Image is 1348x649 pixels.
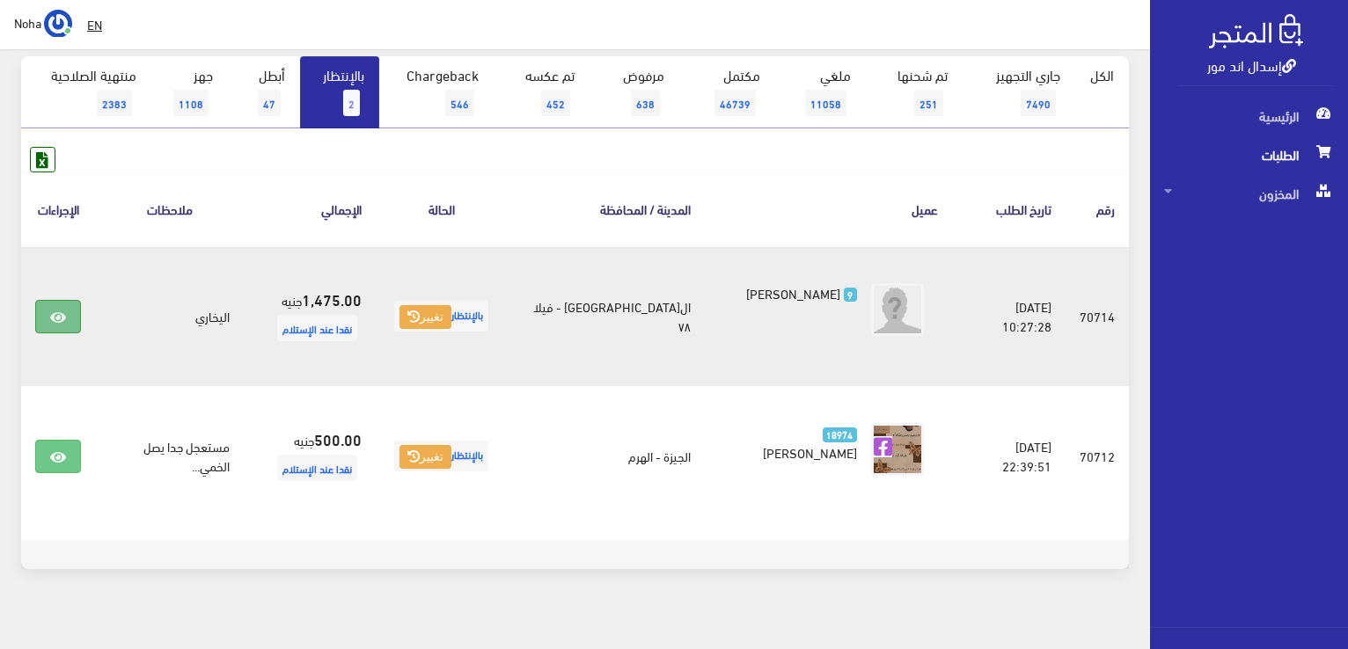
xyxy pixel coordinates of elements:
[173,90,209,116] span: 1108
[1021,90,1056,116] span: 7490
[844,288,857,303] span: 9
[302,288,362,310] strong: 1,475.00
[21,529,88,595] iframe: Drift Widget Chat Controller
[1075,56,1129,93] a: الكل
[87,13,102,35] u: EN
[394,301,488,332] span: بالإنتظار
[963,56,1076,128] a: جاري التجهيز7490
[823,427,857,442] span: 18974
[151,56,228,128] a: جهز1108
[1164,135,1334,174] span: الطلبات
[277,315,357,341] span: نقدا عند الإستلام
[1164,174,1334,213] span: المخزون
[590,56,679,128] a: مرفوض638
[494,56,590,128] a: تم عكسه452
[746,281,840,305] span: [PERSON_NAME]
[914,90,943,116] span: 251
[399,305,451,330] button: تغيير
[733,423,857,462] a: 18974 [PERSON_NAME]
[631,90,660,116] span: 638
[95,246,244,387] td: اليخاري
[1209,14,1303,48] img: .
[805,90,846,116] span: 11058
[244,246,376,387] td: جنيه
[733,283,857,303] a: 9 [PERSON_NAME]
[952,386,1066,526] td: [DATE] 22:39:51
[394,441,488,471] span: بالإنتظار
[95,386,244,526] td: مستعجل جدا يصل الخمي...
[1164,97,1334,135] span: الرئيسية
[1150,97,1348,135] a: الرئيسية
[399,445,451,470] button: تغيير
[314,427,362,450] strong: 500.00
[871,423,924,476] img: picture
[244,386,376,526] td: جنيه
[679,56,775,128] a: مكتمل46739
[507,172,704,245] th: المدينة / المحافظة
[507,246,704,387] td: ال[GEOGRAPHIC_DATA] - فيلا ٧٨
[445,90,474,116] span: 546
[1150,135,1348,174] a: الطلبات
[95,172,244,245] th: ملاحظات
[44,10,72,38] img: ...
[1066,246,1129,387] td: 70714
[14,9,72,37] a: ... Noha
[228,56,300,128] a: أبطل47
[714,90,756,116] span: 46739
[1066,386,1129,526] td: 70712
[871,283,924,336] img: avatar.png
[952,246,1066,387] td: [DATE] 10:27:28
[507,386,704,526] td: الجيزة - الهرم
[80,9,109,40] a: EN
[300,56,379,128] a: بالإنتظار2
[866,56,963,128] a: تم شحنها251
[21,56,151,128] a: منتهية الصلاحية2383
[97,90,132,116] span: 2383
[277,455,357,481] span: نقدا عند الإستلام
[14,11,41,33] span: Noha
[705,172,952,245] th: عميل
[258,90,281,116] span: 47
[376,172,507,245] th: الحالة
[952,172,1066,245] th: تاريخ الطلب
[21,172,95,245] th: الإجراءات
[379,56,494,128] a: Chargeback546
[541,90,570,116] span: 452
[775,56,866,128] a: ملغي11058
[1207,52,1296,77] a: إسدال اند مور
[763,440,857,464] span: [PERSON_NAME]
[343,90,360,116] span: 2
[1150,174,1348,213] a: المخزون
[1066,172,1129,245] th: رقم
[244,172,376,245] th: اﻹجمالي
